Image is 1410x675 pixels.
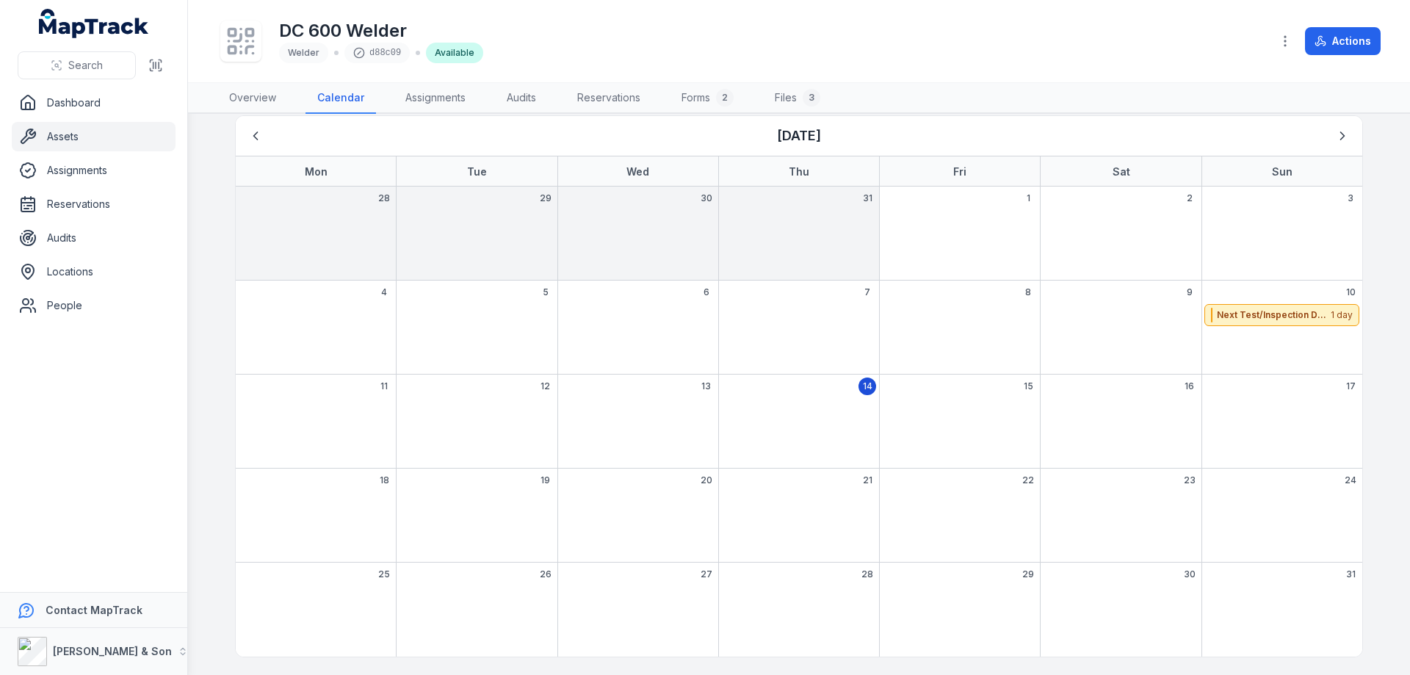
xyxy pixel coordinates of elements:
span: 18 [380,474,389,486]
div: August 2025 [236,116,1362,657]
div: 2 [716,89,734,107]
a: People [12,291,176,320]
span: 1 [1027,192,1030,204]
span: 29 [540,192,552,204]
span: 13 [701,380,711,392]
span: 12 [540,380,550,392]
a: Locations [12,257,176,286]
a: Audits [12,223,176,253]
a: Dashboard [12,88,176,118]
h1: DC 600 Welder [279,19,483,43]
a: Reservations [565,83,652,114]
span: 25 [378,568,390,580]
span: 7 [864,286,870,298]
span: 30 [1184,568,1196,580]
span: 8 [1025,286,1031,298]
strong: Sun [1272,165,1292,178]
span: 28 [378,192,390,204]
span: 16 [1185,380,1194,392]
span: 14 [863,380,872,392]
strong: Sat [1113,165,1130,178]
span: 31 [863,192,872,204]
span: 2 [1187,192,1193,204]
span: 23 [1184,474,1196,486]
span: 29 [1022,568,1034,580]
span: 20 [701,474,712,486]
strong: [PERSON_NAME] & Son [53,645,172,657]
h3: [DATE] [777,126,821,146]
span: 11 [380,380,388,392]
span: 30 [701,192,712,204]
button: Actions [1305,27,1381,55]
span: Welder [288,47,319,58]
a: Audits [495,83,548,114]
span: 28 [861,568,873,580]
div: d88c09 [344,43,410,63]
span: 21 [863,474,872,486]
a: Reservations [12,189,176,219]
strong: Thu [789,165,809,178]
strong: Contact MapTrack [46,604,142,616]
span: 22 [1022,474,1034,486]
strong: Wed [626,165,649,178]
span: 26 [540,568,552,580]
a: Assignments [394,83,477,114]
div: Available [426,43,483,63]
a: Forms2 [670,83,745,114]
button: Next Test/Inspection Date1 day [1204,304,1359,326]
span: 31 [1346,568,1356,580]
span: 24 [1345,474,1356,486]
span: 10 [1346,286,1356,298]
button: Previous [242,122,270,150]
div: 3 [803,89,820,107]
span: 6 [704,286,709,298]
button: Next [1328,122,1356,150]
a: Assignments [12,156,176,185]
span: 4 [381,286,387,298]
a: MapTrack [39,9,149,38]
span: 5 [543,286,549,298]
span: Search [68,58,103,73]
span: 17 [1346,380,1356,392]
strong: Mon [305,165,328,178]
strong: Tue [467,165,487,178]
a: Overview [217,83,288,114]
strong: Fri [953,165,966,178]
a: Files3 [763,83,832,114]
span: 15 [1024,380,1033,392]
span: 19 [540,474,550,486]
span: 9 [1187,286,1193,298]
span: 3 [1348,192,1353,204]
a: Assets [12,122,176,151]
button: Search [18,51,136,79]
span: 27 [701,568,712,580]
a: Calendar [305,83,376,114]
strong: Next Test/Inspection Date [1217,309,1329,321]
